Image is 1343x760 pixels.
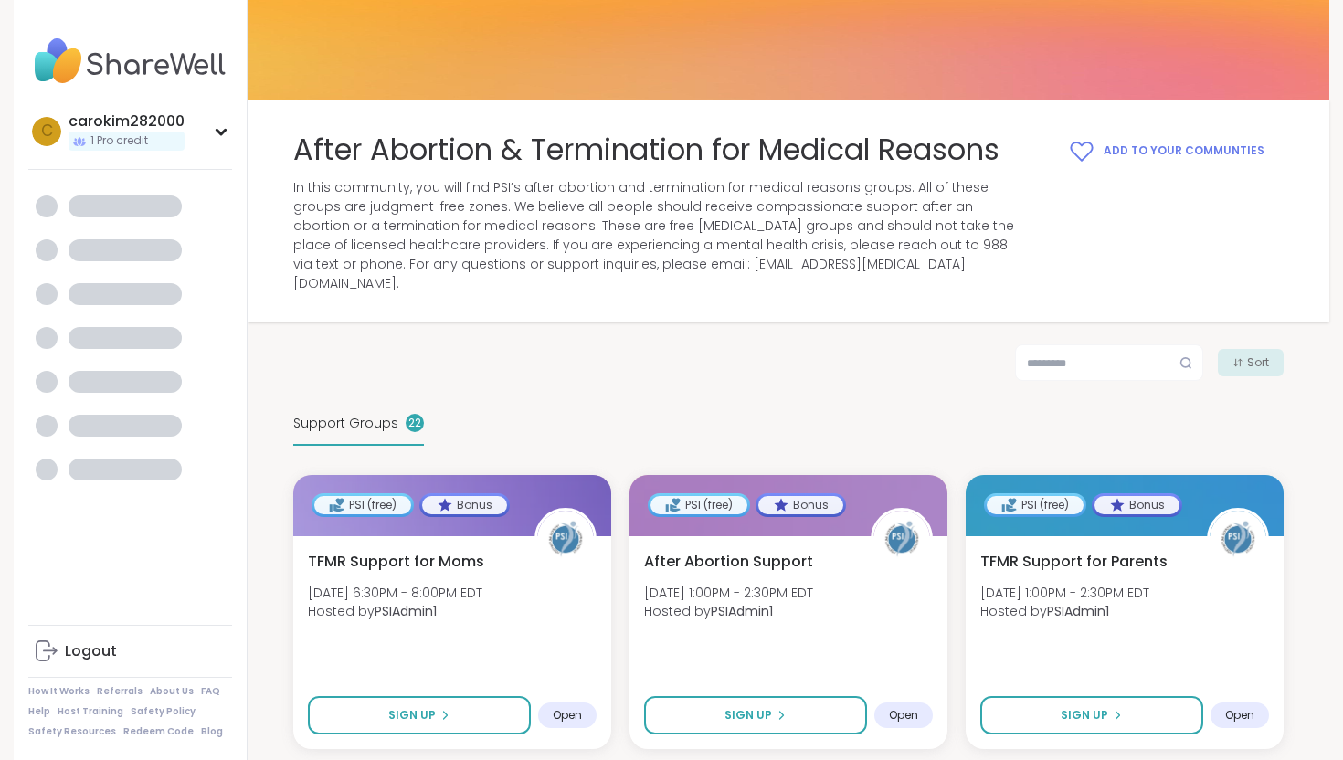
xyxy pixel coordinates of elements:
a: Blog [201,725,223,738]
button: Sign Up [308,696,531,734]
span: Hosted by [980,602,1149,620]
a: Help [28,705,50,718]
a: Safety Resources [28,725,116,738]
div: PSI (free) [987,496,1084,514]
div: 22 [406,414,424,432]
button: Sign Up [980,696,1203,734]
a: About Us [150,685,194,698]
span: [DATE] 6:30PM - 8:00PM EDT [308,584,482,602]
span: After Abortion Support [644,551,813,573]
b: PSIAdmin1 [711,602,773,620]
span: Open [553,708,582,723]
span: In this community, you will find PSI’s after abortion and termination for medical reasons groups.... [293,178,1026,293]
span: After Abortion & Termination for Medical Reasons [293,130,999,171]
img: PSIAdmin1 [1210,511,1266,567]
a: Safety Policy [131,705,196,718]
span: c [41,120,53,143]
span: 1 Pro credit [90,133,148,149]
span: Hosted by [308,602,482,620]
b: PSIAdmin1 [1047,602,1109,620]
button: Add to your Communties [1048,130,1284,172]
span: TFMR Support for Moms [308,551,484,573]
div: carokim282000 [69,111,185,132]
div: PSI (free) [650,496,747,514]
a: Referrals [97,685,143,698]
span: Hosted by [644,602,813,620]
a: Redeem Code [123,725,194,738]
div: Logout [65,641,117,661]
span: Sort [1247,354,1269,371]
span: Sign Up [1061,707,1108,723]
img: PSIAdmin1 [873,511,930,567]
a: How It Works [28,685,90,698]
div: PSI (free) [314,496,411,514]
a: Logout [28,629,232,673]
b: PSIAdmin1 [375,602,437,620]
img: PSIAdmin1 [537,511,594,567]
div: Bonus [422,496,507,514]
div: Bonus [1094,496,1179,514]
span: Sign Up [724,707,772,723]
span: Support Groups [293,414,398,433]
span: TFMR Support for Parents [980,551,1168,573]
span: Open [1225,708,1254,723]
img: ShareWell Nav Logo [28,29,232,93]
span: [DATE] 1:00PM - 2:30PM EDT [980,584,1149,602]
span: Sign Up [388,707,436,723]
div: Bonus [758,496,843,514]
a: FAQ [201,685,220,698]
button: Sign Up [644,696,867,734]
a: Host Training [58,705,123,718]
span: Open [889,708,918,723]
span: Add to your Communties [1104,142,1264,159]
span: [DATE] 1:00PM - 2:30PM EDT [644,584,813,602]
